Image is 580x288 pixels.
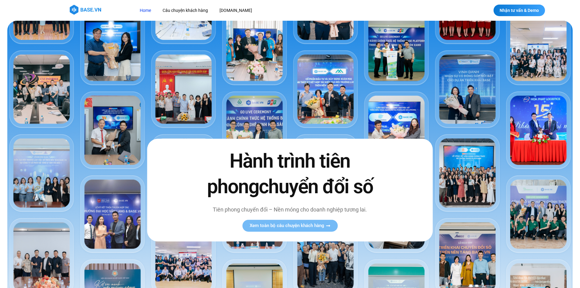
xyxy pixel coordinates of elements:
a: Câu chuyện khách hàng [158,5,213,16]
a: Home [135,5,156,16]
nav: Menu [135,5,371,16]
h2: Hành trình tiên phong [194,149,386,199]
span: Xem toàn bộ câu chuyện khách hàng [250,223,324,228]
a: Nhận tư vấn & Demo [494,5,545,16]
a: Xem toàn bộ câu chuyện khách hàng [242,220,338,232]
p: Tiên phong chuyển đổi – Nền móng cho doanh nghiệp tương lai. [194,205,386,214]
a: [DOMAIN_NAME] [215,5,257,16]
span: chuyển đổi số [259,175,373,198]
span: Nhận tư vấn & Demo [500,8,539,12]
